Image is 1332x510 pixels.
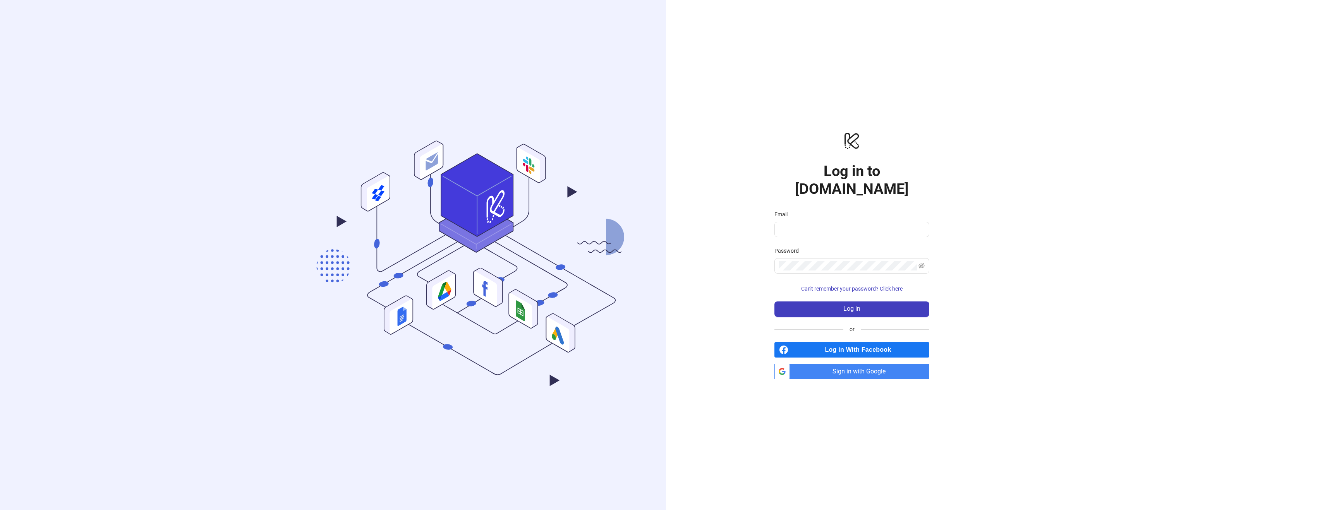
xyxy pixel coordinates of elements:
span: Sign in with Google [793,364,929,379]
input: Password [779,261,917,270]
h1: Log in to [DOMAIN_NAME] [774,162,929,198]
a: Sign in with Google [774,364,929,379]
input: Email [779,225,923,234]
a: Can't remember your password? Click here [774,286,929,292]
label: Password [774,246,804,255]
span: Can't remember your password? Click here [801,286,903,292]
button: Log in [774,301,929,317]
label: Email [774,210,793,219]
span: Log in [843,305,860,312]
span: or [843,325,861,334]
span: eye-invisible [918,263,925,269]
span: Log in With Facebook [791,342,929,358]
button: Can't remember your password? Click here [774,283,929,295]
a: Log in With Facebook [774,342,929,358]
